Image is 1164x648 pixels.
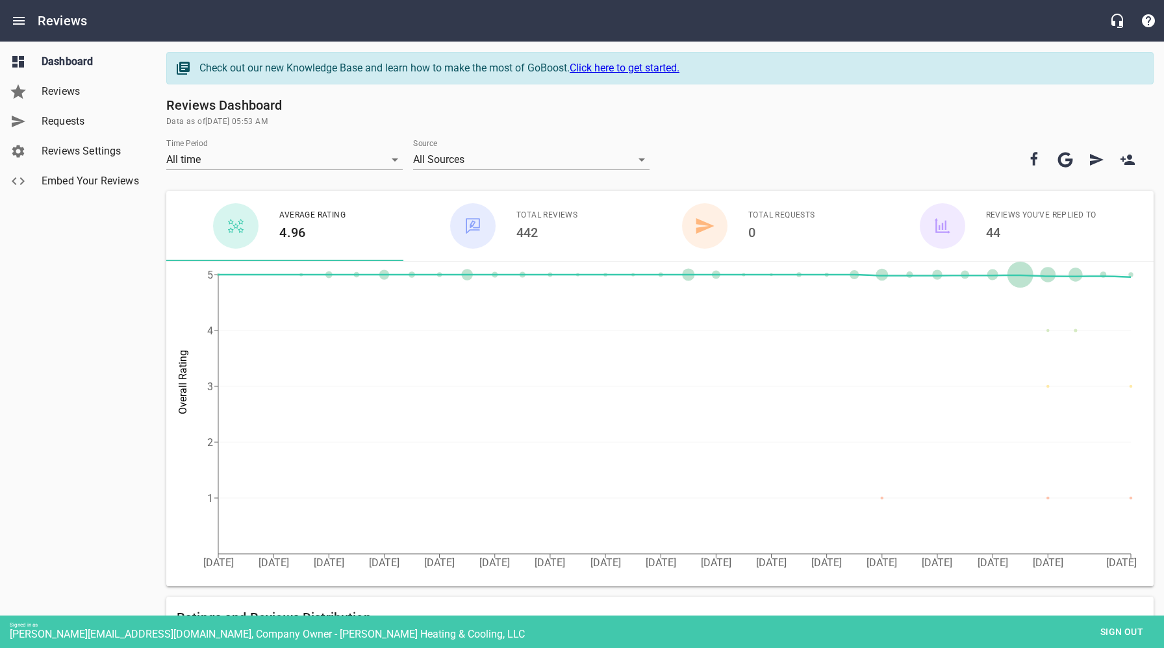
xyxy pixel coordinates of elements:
[42,84,140,99] span: Reviews
[207,380,213,393] tspan: 3
[203,556,234,569] tspan: [DATE]
[42,173,140,189] span: Embed Your Reviews
[516,222,577,243] h6: 442
[177,607,1143,628] h6: Ratings and Reviews Distribution
[590,556,621,569] tspan: [DATE]
[166,149,403,170] div: All time
[1081,144,1112,175] a: Request Review
[279,222,346,243] h6: 4.96
[1106,556,1137,569] tspan: [DATE]
[3,5,34,36] button: Open drawer
[646,556,676,569] tspan: [DATE]
[42,143,140,159] span: Reviews Settings
[166,95,1154,116] h6: Reviews Dashboard
[166,116,1154,129] span: Data as of [DATE] 05:53 AM
[867,556,897,569] tspan: [DATE]
[811,556,842,569] tspan: [DATE]
[986,222,1096,243] h6: 44
[207,436,213,449] tspan: 2
[413,140,437,147] label: Source
[207,492,213,505] tspan: 1
[570,62,679,74] a: Click here to get started.
[413,149,650,170] div: All Sources
[1102,5,1133,36] button: Live Chat
[38,10,87,31] h6: Reviews
[748,209,815,222] span: Total Requests
[922,556,952,569] tspan: [DATE]
[756,556,787,569] tspan: [DATE]
[207,269,213,281] tspan: 5
[177,350,189,414] tspan: Overall Rating
[10,622,1164,628] div: Signed in as
[279,209,346,222] span: Average Rating
[1094,624,1149,640] span: Sign out
[1018,144,1050,175] button: Your Facebook account is connected
[42,114,140,129] span: Requests
[516,209,577,222] span: Total Reviews
[1089,620,1154,644] button: Sign out
[535,556,565,569] tspan: [DATE]
[1112,144,1143,175] a: New User
[479,556,510,569] tspan: [DATE]
[424,556,455,569] tspan: [DATE]
[748,222,815,243] h6: 0
[369,556,399,569] tspan: [DATE]
[166,140,208,147] label: Time Period
[1050,144,1081,175] button: Your google account is connected
[259,556,289,569] tspan: [DATE]
[10,628,1164,640] div: [PERSON_NAME][EMAIL_ADDRESS][DOMAIN_NAME], Company Owner - [PERSON_NAME] Heating & Cooling, LLC
[978,556,1008,569] tspan: [DATE]
[701,556,731,569] tspan: [DATE]
[199,60,1140,76] div: Check out our new Knowledge Base and learn how to make the most of GoBoost.
[314,556,344,569] tspan: [DATE]
[1033,556,1063,569] tspan: [DATE]
[1133,5,1164,36] button: Support Portal
[42,54,140,69] span: Dashboard
[207,325,213,337] tspan: 4
[986,209,1096,222] span: Reviews You've Replied To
